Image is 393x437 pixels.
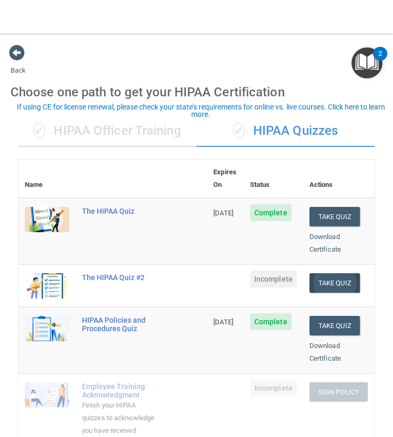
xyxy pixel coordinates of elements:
[244,160,303,198] th: Status
[196,115,375,147] div: HIPAA Quizzes
[378,54,382,67] div: 2
[82,207,154,215] div: The HIPAA Quiz
[82,316,154,333] div: HIPAA Policies and Procedures Quiz
[309,316,360,335] button: Take Quiz
[303,160,375,198] th: Actions
[8,102,393,120] button: If using CE for license renewal, please check your state's requirements for online vs. live cours...
[10,103,391,118] div: If using CE for license renewal, please check your state's requirements for online vs. live cours...
[250,204,292,221] span: Complete
[213,318,233,326] span: [DATE]
[250,313,292,330] span: Complete
[250,380,297,396] span: Incomplete
[207,160,244,198] th: Expires On
[213,209,233,217] span: [DATE]
[11,77,382,107] div: Choose one path to get your HIPAA Certification
[309,233,341,253] a: Download Certificate
[309,342,341,362] a: Download Certificate
[18,115,196,147] div: HIPAA Officer Training
[18,160,76,198] th: Name
[82,273,154,282] div: The HIPAA Quiz #2
[34,123,45,138] span: ✓
[11,54,26,74] a: Back
[351,47,382,78] button: Open Resource Center, 2 new notifications
[82,382,154,399] div: Employee Training Acknowledgment
[309,382,368,402] button: Sign Policy
[250,271,297,287] span: Incomplete
[309,207,360,226] button: Take Quiz
[309,273,360,293] button: Take Quiz
[233,123,245,138] span: ✓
